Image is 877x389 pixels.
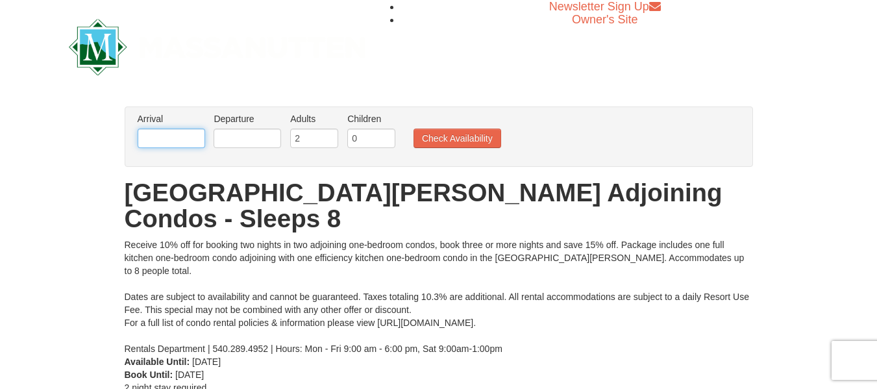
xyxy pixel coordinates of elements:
label: Children [347,112,395,125]
strong: Available Until: [125,357,190,367]
span: [DATE] [192,357,221,367]
span: [DATE] [175,370,204,380]
img: Massanutten Resort Logo [69,19,366,75]
div: Receive 10% off for booking two nights in two adjoining one-bedroom condos, book three or more ni... [125,238,753,355]
label: Arrival [138,112,205,125]
label: Departure [214,112,281,125]
a: Owner's Site [572,13,637,26]
label: Adults [290,112,338,125]
button: Check Availability [414,129,501,148]
h1: [GEOGRAPHIC_DATA][PERSON_NAME] Adjoining Condos - Sleeps 8 [125,180,753,232]
strong: Book Until: [125,370,173,380]
a: Massanutten Resort [69,30,366,60]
